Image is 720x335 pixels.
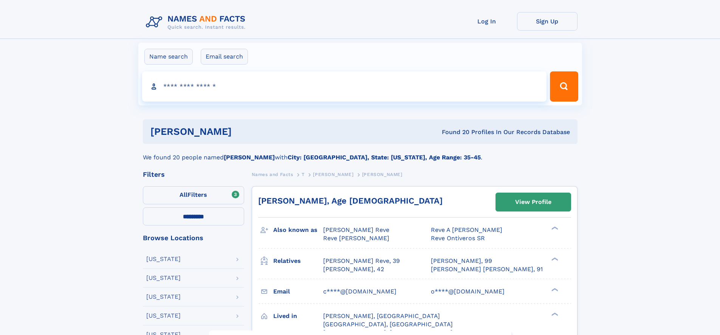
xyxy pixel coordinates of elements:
[142,71,547,102] input: search input
[273,310,323,323] h3: Lived in
[302,172,305,177] span: T
[515,193,551,211] div: View Profile
[496,193,571,211] a: View Profile
[143,186,244,204] label: Filters
[323,312,440,320] span: [PERSON_NAME], [GEOGRAPHIC_DATA]
[273,285,323,298] h3: Email
[313,170,353,179] a: [PERSON_NAME]
[143,171,244,178] div: Filters
[146,313,181,319] div: [US_STATE]
[201,49,248,65] label: Email search
[517,12,578,31] a: Sign Up
[337,128,570,136] div: Found 20 Profiles In Our Records Database
[180,191,187,198] span: All
[143,12,252,32] img: Logo Names and Facts
[323,235,389,242] span: Reve [PERSON_NAME]
[431,235,485,242] span: Reve Ontiveros SR
[273,224,323,236] h3: Also known as
[273,255,323,267] h3: Relatives
[550,226,559,231] div: ❯
[550,287,559,292] div: ❯
[258,196,443,205] a: [PERSON_NAME], Age [DEMOGRAPHIC_DATA]
[146,256,181,262] div: [US_STATE]
[362,172,403,177] span: [PERSON_NAME]
[313,172,353,177] span: [PERSON_NAME]
[323,265,384,273] a: [PERSON_NAME], 42
[144,49,193,65] label: Name search
[550,256,559,261] div: ❯
[431,257,492,265] a: [PERSON_NAME], 99
[288,154,481,161] b: City: [GEOGRAPHIC_DATA], State: [US_STATE], Age Range: 35-45
[143,235,244,241] div: Browse Locations
[323,226,389,233] span: [PERSON_NAME] Reve
[224,154,275,161] b: [PERSON_NAME]
[550,71,578,102] button: Search Button
[143,144,578,162] div: We found 20 people named with .
[150,127,337,136] h1: [PERSON_NAME]
[323,321,453,328] span: [GEOGRAPHIC_DATA], [GEOGRAPHIC_DATA]
[431,226,502,233] span: Reve A [PERSON_NAME]
[323,257,400,265] a: [PERSON_NAME] Reve, 39
[457,12,517,31] a: Log In
[302,170,305,179] a: T
[146,294,181,300] div: [US_STATE]
[431,265,543,273] a: [PERSON_NAME] [PERSON_NAME], 91
[146,275,181,281] div: [US_STATE]
[550,312,559,316] div: ❯
[252,170,293,179] a: Names and Facts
